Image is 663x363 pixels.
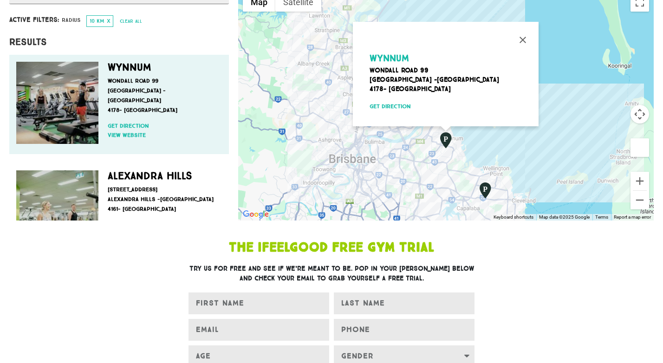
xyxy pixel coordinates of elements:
img: Google [240,208,271,220]
span: 10 km [90,18,104,24]
input: FIRST NAME [188,292,329,314]
a: Report a map error [614,214,651,220]
button: Zoom out [630,191,649,209]
a: View website [108,131,217,139]
button: Keyboard shortcuts [494,214,533,220]
button: Zoom in [630,172,649,190]
input: Only numbers and phone characters (#, -, *, etc) are accepted. [334,319,474,341]
span: Wynnum [370,52,409,64]
button: Drag Pegman onto the map to open Street View [630,138,649,157]
span: Active filters: [9,15,59,25]
button: Map camera controls [630,105,649,123]
a: Get direction [108,122,217,130]
p: Wondall Road 99 [GEOGRAPHIC_DATA] -[GEOGRAPHIC_DATA] 4178- [GEOGRAPHIC_DATA] [108,76,217,115]
a: Wynnum [370,55,414,63]
h1: The IfeelGood Free Gym Trial [127,241,536,254]
span: Radius [62,16,81,24]
input: EMAIL [188,319,329,341]
a: Alexandra Hills [108,169,192,182]
div: Alexandra Hills [477,181,493,199]
a: Wynnum [108,61,151,73]
span: Map data ©2025 Google [539,214,590,220]
div: Wynnum [438,131,454,149]
button: Close [512,29,534,51]
h3: Try us for free and see if we’re meant to be. Pop in your [PERSON_NAME] below and check your emai... [188,264,474,283]
span: Clear all [120,19,142,24]
a: Get direction [370,102,529,110]
p: [STREET_ADDRESS] Alexandra Hills -[GEOGRAPHIC_DATA] 4161- [GEOGRAPHIC_DATA] [108,185,217,214]
p: Wondall Road 99 [GEOGRAPHIC_DATA] -[GEOGRAPHIC_DATA] 4178- [GEOGRAPHIC_DATA] [370,66,529,94]
a: Click to see this area on Google Maps [240,208,271,220]
a: Terms (opens in new tab) [595,214,608,220]
h4: Results [9,36,229,47]
input: LAST NAME [334,292,474,314]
